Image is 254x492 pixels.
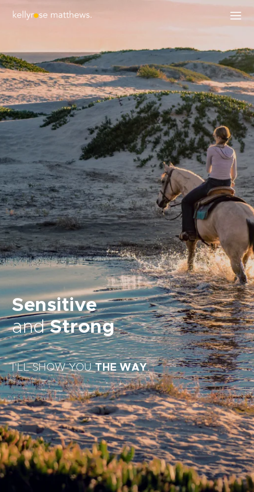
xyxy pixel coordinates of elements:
[12,318,45,337] span: and
[12,363,92,373] span: I'LL SHOW YOU
[147,363,150,373] span: .
[95,363,147,373] span: THE WAY
[50,318,114,337] span: Strong
[12,296,97,315] span: Sensitive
